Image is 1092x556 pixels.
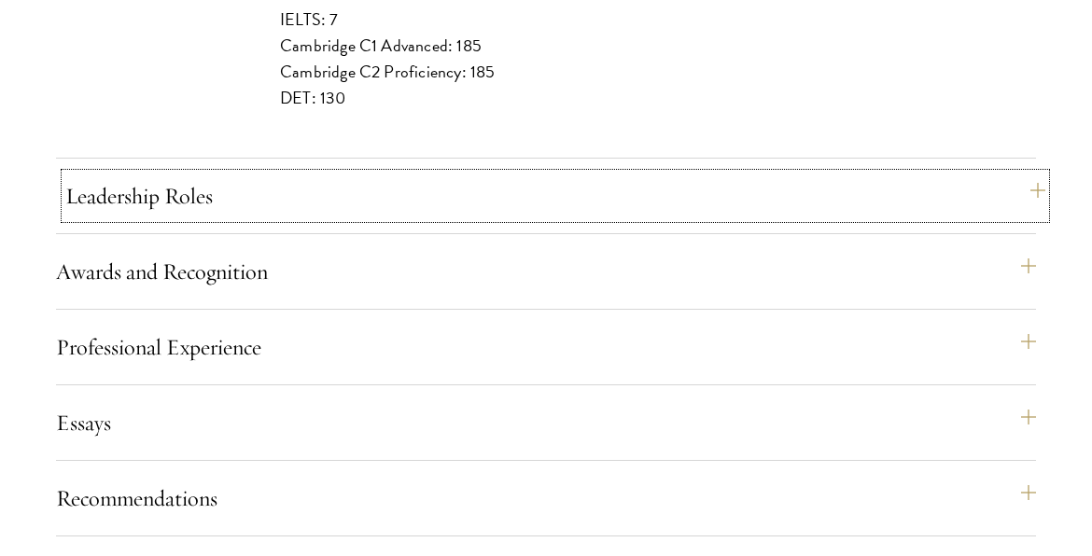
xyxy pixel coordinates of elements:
button: Awards and Recognition [56,249,1036,294]
button: Professional Experience [56,325,1036,369]
button: Recommendations [56,476,1036,521]
button: Leadership Roles [65,174,1045,218]
button: Essays [56,400,1036,445]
